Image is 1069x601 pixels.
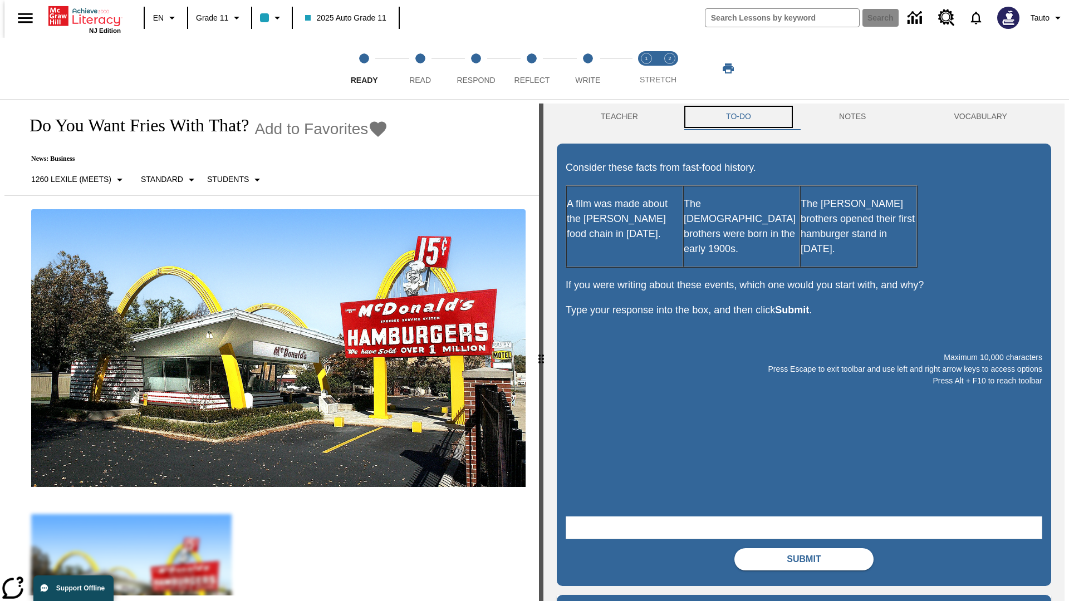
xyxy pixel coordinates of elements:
[457,76,495,85] span: Respond
[514,76,550,85] span: Reflect
[254,120,368,138] span: Add to Favorites
[31,174,111,185] p: 1260 Lexile (Meets)
[56,584,105,592] span: Support Offline
[256,8,288,28] button: Class color is light blue. Change class color
[4,104,539,595] div: reading
[18,155,388,163] p: News: Business
[196,12,228,24] span: Grade 11
[557,104,1051,130] div: Instructional Panel Tabs
[801,196,916,257] p: The [PERSON_NAME] brothers opened their first hamburger stand in [DATE].
[640,75,676,84] span: STRETCH
[901,3,931,33] a: Data Center
[18,115,249,136] h1: Do You Want Fries With That?
[48,4,121,34] div: Home
[556,38,620,99] button: Write step 5 of 5
[566,363,1042,375] p: Press Escape to exit toolbar and use left and right arrow keys to access options
[539,104,543,601] div: Press Enter or Spacebar and then press right and left arrow keys to move the slider
[910,104,1051,130] button: VOCABULARY
[444,38,508,99] button: Respond step 3 of 5
[705,9,859,27] input: search field
[630,38,663,99] button: Stretch Read step 1 of 2
[1031,12,1050,24] span: Tauto
[141,174,183,185] p: Standard
[931,3,962,33] a: Resource Center, Will open in new tab
[566,278,1042,293] p: If you were writing about these events, which one would you start with, and why?
[351,76,378,85] span: Ready
[575,76,600,85] span: Write
[254,119,388,139] button: Add to Favorites - Do You Want Fries With That?
[775,304,809,316] strong: Submit
[192,8,248,28] button: Grade: Grade 11, Select a grade
[388,38,452,99] button: Read step 2 of 5
[27,170,131,190] button: Select Lexile, 1260 Lexile (Meets)
[990,3,1026,32] button: Select a new avatar
[795,104,910,130] button: NOTES
[1026,8,1069,28] button: Profile/Settings
[136,170,203,190] button: Scaffolds, Standard
[9,2,42,35] button: Open side menu
[4,9,163,19] body: Maximum 10,000 characters Press Escape to exit toolbar and use left and right arrow keys to acces...
[148,8,184,28] button: Language: EN, Select a language
[997,7,1019,29] img: Avatar
[566,160,1042,175] p: Consider these facts from fast-food history.
[962,3,990,32] a: Notifications
[89,27,121,34] span: NJ Edition
[645,56,648,61] text: 1
[31,209,526,487] img: One of the first McDonald's stores, with the iconic red sign and golden arches.
[557,104,682,130] button: Teacher
[566,352,1042,363] p: Maximum 10,000 characters
[654,38,686,99] button: Stretch Respond step 2 of 2
[566,303,1042,318] p: Type your response into the box, and then click .
[409,76,431,85] span: Read
[305,12,386,24] span: 2025 Auto Grade 11
[207,174,249,185] p: Students
[734,548,874,570] button: Submit
[499,38,564,99] button: Reflect step 4 of 5
[684,196,800,257] p: The [DEMOGRAPHIC_DATA] brothers were born in the early 1900s.
[567,196,683,242] p: A film was made about the [PERSON_NAME] food chain in [DATE].
[332,38,396,99] button: Ready step 1 of 5
[203,170,268,190] button: Select Student
[153,12,164,24] span: EN
[668,56,671,61] text: 2
[566,375,1042,387] p: Press Alt + F10 to reach toolbar
[543,104,1065,601] div: activity
[33,575,114,601] button: Support Offline
[682,104,795,130] button: TO-DO
[710,58,746,78] button: Print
